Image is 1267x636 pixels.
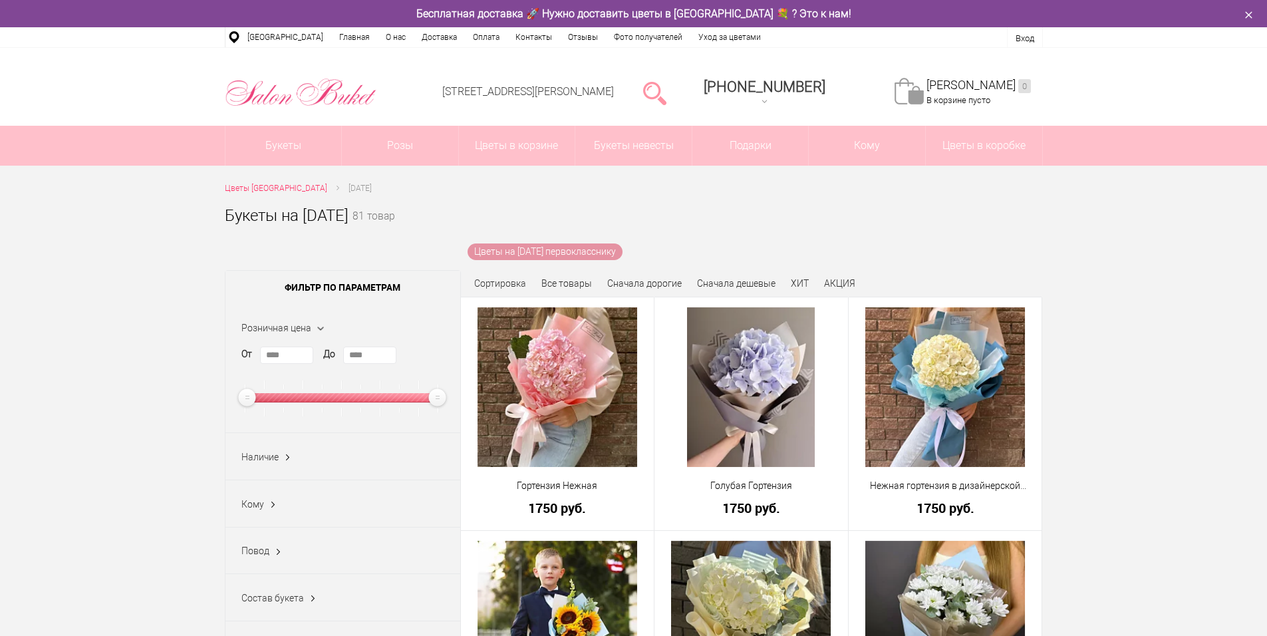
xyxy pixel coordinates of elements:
[241,452,279,462] span: Наличие
[1016,33,1034,43] a: Вход
[225,184,327,193] span: Цветы [GEOGRAPHIC_DATA]
[663,501,839,515] a: 1750 руб.
[225,182,327,196] a: Цветы [GEOGRAPHIC_DATA]
[690,27,769,47] a: Уход за цветами
[468,243,623,260] a: Цветы на [DATE] первокласснику
[442,85,614,98] a: [STREET_ADDRESS][PERSON_NAME]
[470,501,646,515] a: 1750 руб.
[352,212,395,243] small: 81 товар
[560,27,606,47] a: Отзывы
[824,278,855,289] a: АКЦИЯ
[865,307,1025,467] img: Нежная гортензия в дизайнерской упаковке
[349,184,372,193] span: [DATE]
[606,27,690,47] a: Фото получателей
[465,27,507,47] a: Оплата
[225,126,342,166] a: Букеты
[241,499,264,510] span: Кому
[1018,79,1031,93] ins: 0
[687,307,815,467] img: Голубая Гортензия
[331,27,378,47] a: Главная
[696,74,833,112] a: [PHONE_NUMBER]
[663,479,839,493] a: Голубая Гортензия
[704,79,825,95] span: [PHONE_NUMBER]
[241,546,269,556] span: Повод
[378,27,414,47] a: О нас
[459,126,575,166] a: Цветы в корзине
[857,479,1034,493] a: Нежная гортензия в дизайнерской упаковке
[225,271,460,304] span: Фильтр по параметрам
[225,75,377,110] img: Цветы Нижний Новгород
[241,323,311,333] span: Розничная цена
[857,501,1034,515] a: 1750 руб.
[507,27,560,47] a: Контакты
[607,278,682,289] a: Сначала дорогие
[342,126,458,166] a: Розы
[239,27,331,47] a: [GEOGRAPHIC_DATA]
[323,347,335,361] label: До
[791,278,809,289] a: ХИТ
[575,126,692,166] a: Букеты невесты
[215,7,1053,21] div: Бесплатная доставка 🚀 Нужно доставить цветы в [GEOGRAPHIC_DATA] 💐 ? Это к нам!
[241,347,252,361] label: От
[225,204,349,228] h1: Букеты на [DATE]
[474,278,526,289] span: Сортировка
[241,593,304,603] span: Состав букета
[478,307,637,467] img: Гортензия Нежная
[926,126,1042,166] a: Цветы в коробке
[809,126,925,166] span: Кому
[692,126,809,166] a: Подарки
[414,27,465,47] a: Доставка
[697,278,775,289] a: Сначала дешевые
[926,95,990,105] span: В корзине пусто
[470,479,646,493] a: Гортензия Нежная
[541,278,592,289] a: Все товары
[926,78,1031,93] a: [PERSON_NAME]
